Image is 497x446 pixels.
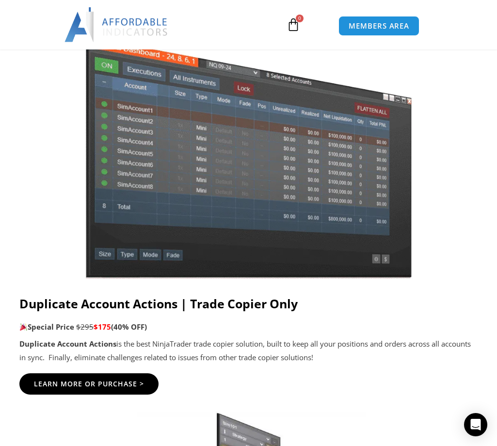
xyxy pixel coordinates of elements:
[338,16,419,36] a: MEMBERS AREA
[464,413,487,436] div: Open Intercom Messenger
[34,381,144,387] span: Learn More Or Purchase >
[64,7,169,42] img: LogoAI | Affordable Indicators – NinjaTrader
[19,339,116,349] strong: Duplicate Account Actions
[28,322,74,332] font: Special Price
[296,15,304,22] span: 0
[19,373,159,395] a: Learn More Or Purchase >
[111,322,147,332] b: (40% OFF)
[20,323,27,331] img: 🎉
[83,16,415,279] img: Screenshot 2024-08-26 15414455555 | Affordable Indicators – NinjaTrader
[349,22,409,30] span: MEMBERS AREA
[19,296,478,311] h4: Duplicate Account Actions | Trade Copier Only
[76,322,94,332] span: $295
[94,322,111,332] span: $175
[272,11,315,39] a: 0
[19,337,478,365] p: is the best NinjaTrader trade copier solution, built to keep all your positions and orders across...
